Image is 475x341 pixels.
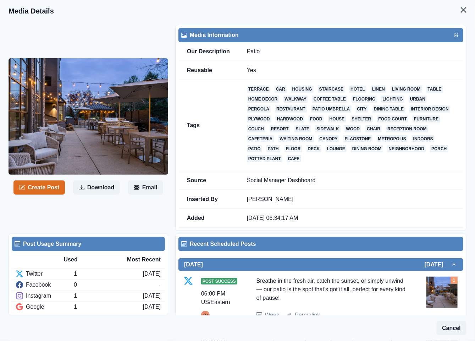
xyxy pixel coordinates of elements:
[387,145,426,152] a: neighborhood
[143,303,161,311] div: [DATE]
[312,96,347,103] a: coffee table
[381,96,404,103] a: lighting
[372,105,405,113] a: dining table
[350,115,373,123] a: shelter
[16,281,74,289] div: Facebook
[377,115,409,123] a: food court
[112,255,161,264] div: Most Recent
[270,125,290,132] a: resort
[426,86,443,93] a: table
[430,145,448,152] a: porch
[425,261,451,268] h2: [DATE]
[371,86,386,93] a: linen
[315,125,340,132] a: sidewalk
[178,209,238,228] td: Added
[275,105,307,113] a: restaurant
[9,58,168,175] img: nybioy5hbjmxmrypbu0t
[159,281,161,289] div: -
[128,180,163,195] button: Email
[351,145,383,152] a: dining room
[349,86,366,93] a: hotel
[201,289,237,307] div: 06:00 PM US/Eastern
[457,3,471,17] button: Close
[73,180,120,195] button: Download
[356,105,368,113] a: city
[178,190,238,209] td: Inserted By
[265,311,280,319] a: Week
[64,255,112,264] div: Used
[306,145,321,152] a: deck
[203,311,208,319] div: Tony Manalo
[285,145,302,152] a: floor
[178,61,238,80] td: Reusable
[247,115,271,123] a: plywood
[311,105,352,113] a: patio umbrella
[178,42,238,61] td: Our Description
[283,96,308,103] a: walkway
[291,86,314,93] a: housing
[318,135,339,142] a: canopy
[365,125,382,132] a: chair
[352,96,377,103] a: flooring
[276,115,304,123] a: hardwood
[328,115,346,123] a: house
[74,270,143,278] div: 1
[247,135,274,142] a: cafeteria
[412,135,435,142] a: indoors
[426,277,458,308] img: nybioy5hbjmxmrypbu0t
[266,145,280,152] a: path
[247,105,271,113] a: pergola
[413,115,440,123] a: furniture
[409,105,450,113] a: interior design
[74,292,143,300] div: 1
[143,270,161,278] div: [DATE]
[184,261,203,268] h2: [DATE]
[326,145,347,152] a: lounge
[247,177,455,184] p: Social Manager Dashboard
[181,240,460,248] div: Recent Scheduled Posts
[15,240,162,248] div: Post Usage Summary
[178,80,238,171] td: Tags
[74,303,143,311] div: 1
[287,155,301,162] a: cafe
[409,96,427,103] a: urban
[74,281,159,289] div: 0
[178,171,238,190] td: Source
[386,125,428,132] a: reception room
[238,209,463,228] td: [DATE] 06:34:17 AM
[247,196,294,202] a: [PERSON_NAME]
[294,125,311,132] a: slate
[278,135,314,142] a: waiting room
[16,292,74,300] div: Instagram
[201,278,237,285] span: Post Success
[238,61,463,80] td: Yes
[451,277,458,284] div: Total Media Attached
[345,125,361,132] a: wood
[247,145,262,152] a: patio
[452,31,460,39] button: Edit
[377,135,408,142] a: metropolis
[295,311,320,319] a: Permalink
[247,96,279,103] a: home decor
[16,303,74,311] div: Google
[143,292,161,300] div: [DATE]
[275,86,287,93] a: car
[343,135,372,142] a: flagstone
[178,258,463,271] button: [DATE][DATE]
[391,86,422,93] a: living room
[238,42,463,61] td: Patio
[181,31,460,39] div: Media Information
[247,86,270,93] a: terrace
[256,277,407,305] div: Breathe in the fresh air, catch the sunset, or simply unwind — our patio is the spot that’s got i...
[309,115,324,123] a: food
[247,125,265,132] a: couch
[16,270,74,278] div: Twitter
[13,180,65,195] button: Create Post
[437,321,466,335] button: Cancel
[318,86,345,93] a: staircase
[247,155,282,162] a: potted plant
